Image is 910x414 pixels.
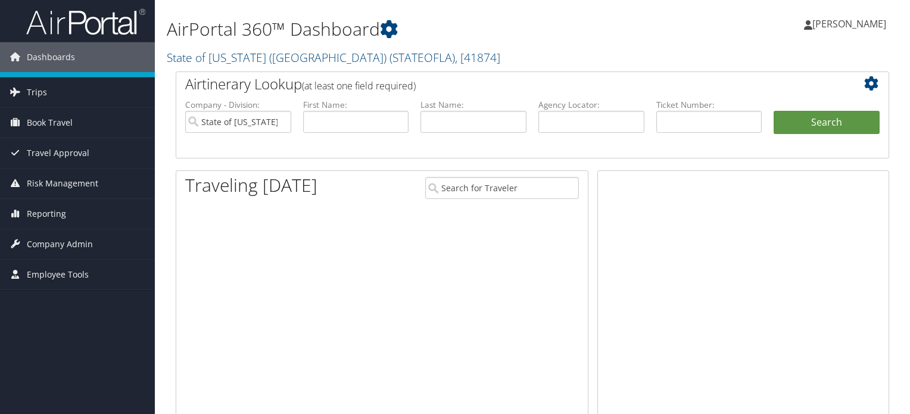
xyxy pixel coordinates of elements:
[27,260,89,290] span: Employee Tools
[455,49,500,66] span: , [ 41874 ]
[167,17,655,42] h1: AirPortal 360™ Dashboard
[27,77,47,107] span: Trips
[804,6,898,42] a: [PERSON_NAME]
[185,99,291,111] label: Company - Division:
[185,173,317,198] h1: Traveling [DATE]
[812,17,886,30] span: [PERSON_NAME]
[302,79,416,92] span: (at least one field required)
[27,42,75,72] span: Dashboards
[27,108,73,138] span: Book Travel
[425,177,579,199] input: Search for Traveler
[656,99,762,111] label: Ticket Number:
[167,49,500,66] a: State of [US_STATE] ([GEOGRAPHIC_DATA])
[26,8,145,36] img: airportal-logo.png
[27,138,89,168] span: Travel Approval
[27,229,93,259] span: Company Admin
[303,99,409,111] label: First Name:
[538,99,644,111] label: Agency Locator:
[27,199,66,229] span: Reporting
[420,99,526,111] label: Last Name:
[27,169,98,198] span: Risk Management
[389,49,455,66] span: ( STATEOFLA )
[774,111,880,135] button: Search
[185,74,820,94] h2: Airtinerary Lookup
